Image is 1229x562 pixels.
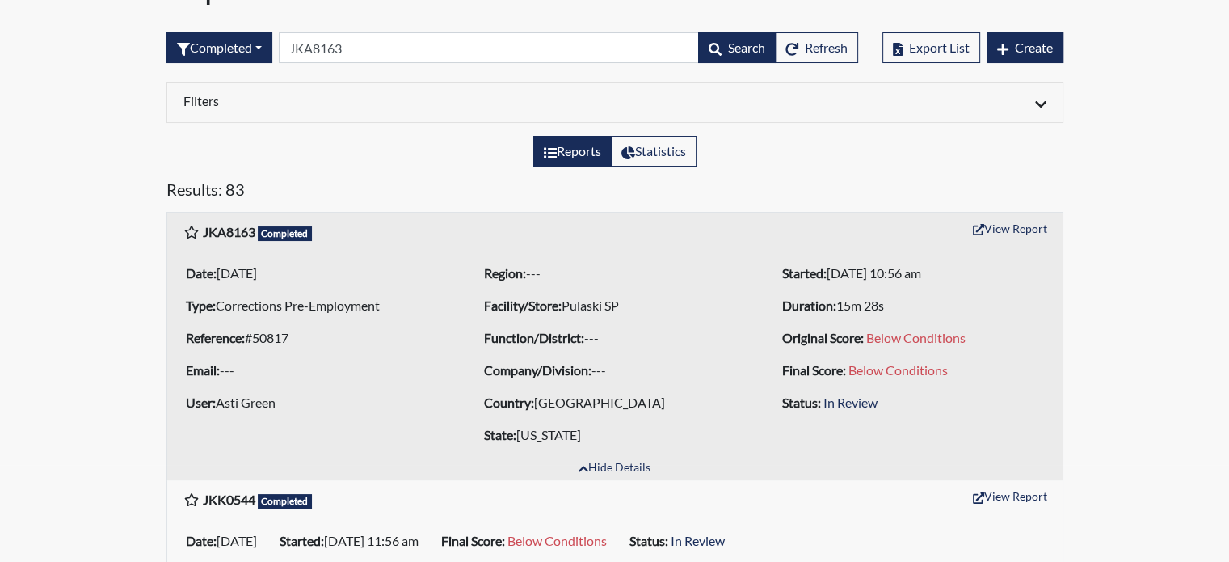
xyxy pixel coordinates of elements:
button: Hide Details [571,458,658,480]
b: User: [186,395,216,410]
b: Started: [280,533,324,548]
li: Pulaski SP [478,293,751,319]
span: In Review [671,533,725,548]
b: Original Score: [782,330,864,345]
span: Refresh [805,40,848,55]
label: View statistics about completed interviews [611,136,697,167]
label: View the list of reports [533,136,612,167]
li: 15m 28s [776,293,1050,319]
li: --- [179,357,453,383]
b: Final Score: [782,362,846,378]
span: Search [728,40,765,55]
li: --- [478,260,751,286]
li: --- [478,325,751,351]
li: [DATE] 11:56 am [273,528,435,554]
li: Asti Green [179,390,453,416]
b: Type: [186,298,216,313]
input: Search by Registration ID, Interview Number, or Investigation Name. [279,32,699,63]
li: [GEOGRAPHIC_DATA] [478,390,751,416]
b: Facility/Store: [484,298,562,313]
button: Refresh [775,32,858,63]
b: Email: [186,362,220,378]
b: JKA8163 [203,224,255,239]
b: Duration: [782,298,836,313]
span: Export List [909,40,970,55]
li: [DATE] [179,260,453,286]
li: --- [478,357,751,383]
span: Completed [258,494,313,509]
b: Date: [186,533,217,548]
button: Create [987,32,1063,63]
b: Date: [186,265,217,281]
span: Below Conditions [848,362,948,378]
b: JKK0544 [203,492,255,507]
div: Click to expand/collapse filters [171,93,1059,112]
button: Search [698,32,776,63]
b: Final Score: [441,533,505,548]
b: Status: [782,395,821,410]
button: View Report [966,484,1054,509]
li: [US_STATE] [478,422,751,448]
span: Completed [258,226,313,241]
b: Country: [484,395,534,410]
b: Company/Division: [484,362,591,378]
span: Below Conditions [507,533,607,548]
h6: Filters [183,93,603,108]
li: [DATE] [179,528,273,554]
button: Completed [166,32,272,63]
button: View Report [966,216,1054,241]
li: #50817 [179,325,453,351]
div: Filter by interview status [166,32,272,63]
b: Function/District: [484,330,584,345]
li: [DATE] 10:56 am [776,260,1050,286]
li: Corrections Pre-Employment [179,293,453,319]
b: Started: [782,265,827,281]
b: Status: [629,533,668,548]
b: Reference: [186,330,245,345]
b: State: [484,427,516,442]
b: Region: [484,265,526,281]
span: In Review [823,395,878,410]
span: Below Conditions [866,330,966,345]
span: Create [1015,40,1053,55]
button: Export List [882,32,980,63]
h5: Results: 83 [166,180,1063,205]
